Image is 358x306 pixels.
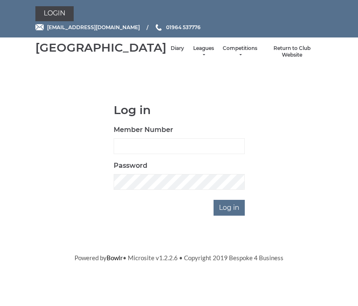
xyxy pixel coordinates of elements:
label: Member Number [114,125,173,135]
a: Return to Club Website [266,45,318,59]
div: [GEOGRAPHIC_DATA] [35,41,167,54]
img: Email [35,24,44,30]
label: Password [114,161,147,171]
img: Phone us [156,24,162,31]
span: 01964 537776 [166,24,201,30]
input: Log in [214,200,245,216]
a: Competitions [223,45,257,59]
a: Login [35,6,74,21]
a: Diary [171,45,184,52]
span: [EMAIL_ADDRESS][DOMAIN_NAME] [47,24,140,30]
h1: Log in [114,104,245,117]
a: Email [EMAIL_ADDRESS][DOMAIN_NAME] [35,23,140,31]
a: Phone us 01964 537776 [154,23,201,31]
span: Powered by • Microsite v1.2.2.6 • Copyright 2019 Bespoke 4 Business [75,254,283,261]
a: Leagues [192,45,214,59]
a: Bowlr [107,254,123,261]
